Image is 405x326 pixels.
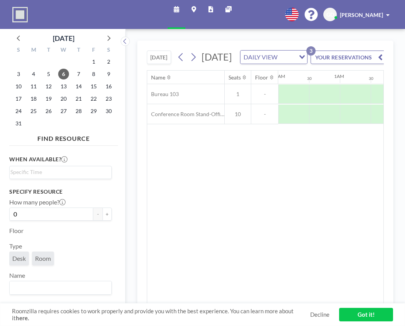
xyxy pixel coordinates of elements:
[255,74,268,81] div: Floor
[225,111,251,118] span: 10
[369,76,373,81] div: 30
[251,111,278,118] span: -
[12,307,310,322] span: Roomzilla requires cookies to work properly and provide you with the best experience. You can lea...
[242,52,279,62] span: DAILY VIEW
[9,132,118,142] h4: FIND RESOURCE
[43,93,54,104] span: Tuesday, August 19, 2025
[103,208,112,221] button: +
[10,283,107,293] input: Search for option
[58,106,69,117] span: Wednesday, August 27, 2025
[43,81,54,92] span: Tuesday, August 12, 2025
[202,51,232,62] span: [DATE]
[53,33,74,44] div: [DATE]
[310,311,329,318] a: Decline
[251,91,278,98] span: -
[73,69,84,79] span: Thursday, August 7, 2025
[103,56,114,67] span: Saturday, August 2, 2025
[340,12,383,18] span: [PERSON_NAME]
[10,166,111,178] div: Search for option
[13,69,24,79] span: Sunday, August 3, 2025
[28,69,39,79] span: Monday, August 4, 2025
[71,46,86,56] div: T
[58,93,69,104] span: Wednesday, August 20, 2025
[93,208,103,221] button: -
[311,51,388,64] button: YOUR RESERVATIONS3
[88,106,99,117] span: Friday, August 29, 2025
[12,255,26,262] span: Desk
[88,81,99,92] span: Friday, August 15, 2025
[73,81,84,92] span: Thursday, August 14, 2025
[28,81,39,92] span: Monday, August 11, 2025
[9,272,25,279] label: Name
[73,93,84,104] span: Thursday, August 21, 2025
[225,91,251,98] span: 1
[13,81,24,92] span: Sunday, August 10, 2025
[9,242,22,250] label: Type
[147,91,179,98] span: Bureau 103
[306,46,316,56] p: 3
[88,93,99,104] span: Friday, August 22, 2025
[11,46,26,56] div: S
[103,81,114,92] span: Saturday, August 16, 2025
[88,56,99,67] span: Friday, August 1, 2025
[13,106,24,117] span: Sunday, August 24, 2025
[88,69,99,79] span: Friday, August 8, 2025
[9,198,66,206] label: How many people?
[13,93,24,104] span: Sunday, August 17, 2025
[56,46,71,56] div: W
[10,281,111,294] div: Search for option
[10,168,107,176] input: Search for option
[43,69,54,79] span: Tuesday, August 5, 2025
[103,69,114,79] span: Saturday, August 9, 2025
[272,73,285,79] div: 12AM
[41,46,56,56] div: T
[240,51,307,64] div: Search for option
[58,81,69,92] span: Wednesday, August 13, 2025
[334,73,344,79] div: 1AM
[103,106,114,117] span: Saturday, August 30, 2025
[280,52,294,62] input: Search for option
[229,74,241,81] div: Seats
[58,69,69,79] span: Wednesday, August 6, 2025
[28,93,39,104] span: Monday, August 18, 2025
[28,106,39,117] span: Monday, August 25, 2025
[73,106,84,117] span: Thursday, August 28, 2025
[35,255,51,262] span: Room
[9,188,112,195] h3: Specify resource
[12,7,28,22] img: organization-logo
[307,76,312,81] div: 30
[43,106,54,117] span: Tuesday, August 26, 2025
[13,118,24,129] span: Sunday, August 31, 2025
[147,51,171,64] button: [DATE]
[86,46,101,56] div: F
[101,46,116,56] div: S
[103,93,114,104] span: Saturday, August 23, 2025
[26,46,41,56] div: M
[147,111,224,118] span: Conference Room Stand-Offices
[339,308,393,321] a: Got it!
[326,11,334,18] span: GD
[151,74,165,81] div: Name
[9,227,24,235] label: Floor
